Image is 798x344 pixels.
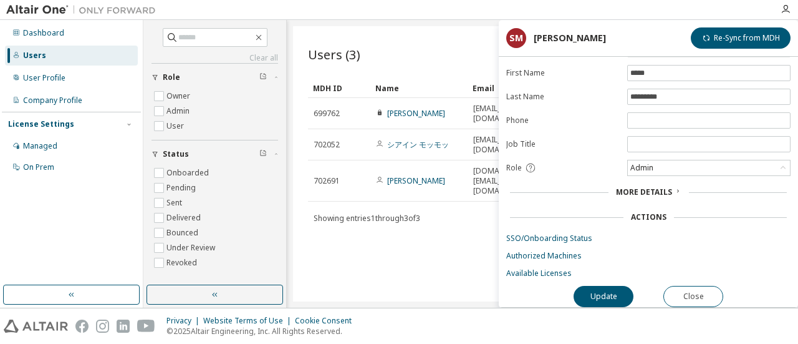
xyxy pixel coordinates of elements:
[387,175,445,186] a: [PERSON_NAME]
[473,166,536,196] span: [DOMAIN_NAME][EMAIL_ADDRESS][DOMAIN_NAME]
[473,78,525,98] div: Email
[151,53,278,63] a: Clear all
[663,286,723,307] button: Close
[163,149,189,159] span: Status
[6,4,162,16] img: Altair One
[506,233,791,243] a: SSO/Onboarding Status
[314,109,340,119] span: 699762
[295,316,359,326] div: Cookie Consent
[574,286,633,307] button: Update
[166,119,186,134] label: User
[473,135,536,155] span: [EMAIL_ADDRESS][DOMAIN_NAME]
[166,240,218,255] label: Under Review
[616,187,672,197] span: More Details
[23,73,65,83] div: User Profile
[506,68,620,78] label: First Name
[506,139,620,149] label: Job Title
[259,149,267,159] span: Clear filter
[23,141,57,151] div: Managed
[628,161,655,175] div: Admin
[203,316,295,326] div: Website Terms of Use
[166,104,192,119] label: Admin
[163,72,180,82] span: Role
[506,251,791,261] a: Authorized Machines
[75,320,89,333] img: facebook.svg
[151,140,278,168] button: Status
[96,320,109,333] img: instagram.svg
[314,176,340,186] span: 702691
[534,33,606,43] div: [PERSON_NAME]
[23,162,54,172] div: On Prem
[506,163,522,173] span: Role
[166,326,359,337] p: © 2025 Altair Engineering, Inc. All Rights Reserved.
[506,28,526,48] div: SM
[375,78,463,98] div: Name
[23,28,64,38] div: Dashboard
[166,210,203,225] label: Delivered
[23,96,82,106] div: Company Profile
[631,212,666,222] div: Actions
[387,108,445,119] a: [PERSON_NAME]
[137,320,155,333] img: youtube.svg
[506,92,620,102] label: Last Name
[314,213,420,224] span: Showing entries 1 through 3 of 3
[313,78,365,98] div: MDH ID
[259,72,267,82] span: Clear filter
[117,320,130,333] img: linkedin.svg
[166,195,185,210] label: Sent
[166,255,199,270] label: Revoked
[628,160,790,175] div: Admin
[166,165,211,180] label: Onboarded
[308,46,360,63] span: Users (3)
[151,64,278,91] button: Role
[8,119,74,129] div: License Settings
[166,316,203,326] div: Privacy
[506,268,791,278] a: Available Licenses
[166,225,201,240] label: Bounced
[691,27,791,49] button: Re-Sync from MDH
[166,180,198,195] label: Pending
[506,115,620,125] label: Phone
[23,51,46,61] div: Users
[4,320,68,333] img: altair_logo.svg
[314,140,340,150] span: 702052
[387,139,449,150] a: シアイン モッモッ
[166,89,193,104] label: Owner
[473,104,536,124] span: [EMAIL_ADDRESS][DOMAIN_NAME]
